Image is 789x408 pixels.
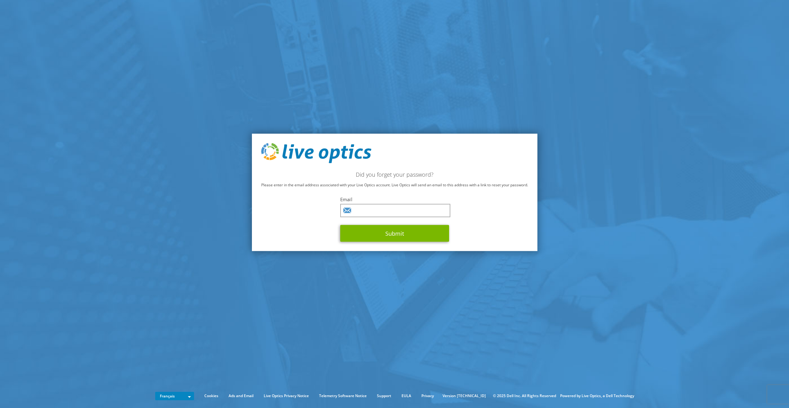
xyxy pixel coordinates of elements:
[261,171,528,178] h2: Did you forget your password?
[490,392,559,399] li: © 2025 Dell Inc. All Rights Reserved
[560,392,634,399] li: Powered by Live Optics, a Dell Technology
[372,392,396,399] a: Support
[314,392,371,399] a: Telemetry Software Notice
[340,196,449,202] label: Email
[261,182,528,188] p: Please enter in the email address associated with your Live Optics account. Live Optics will send...
[261,143,371,163] img: live_optics_svg.svg
[439,392,489,399] li: Version [TECHNICAL_ID]
[259,392,313,399] a: Live Optics Privacy Notice
[417,392,439,399] a: Privacy
[340,225,449,242] button: Submit
[200,392,223,399] a: Cookies
[224,392,258,399] a: Ads and Email
[397,392,416,399] a: EULA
